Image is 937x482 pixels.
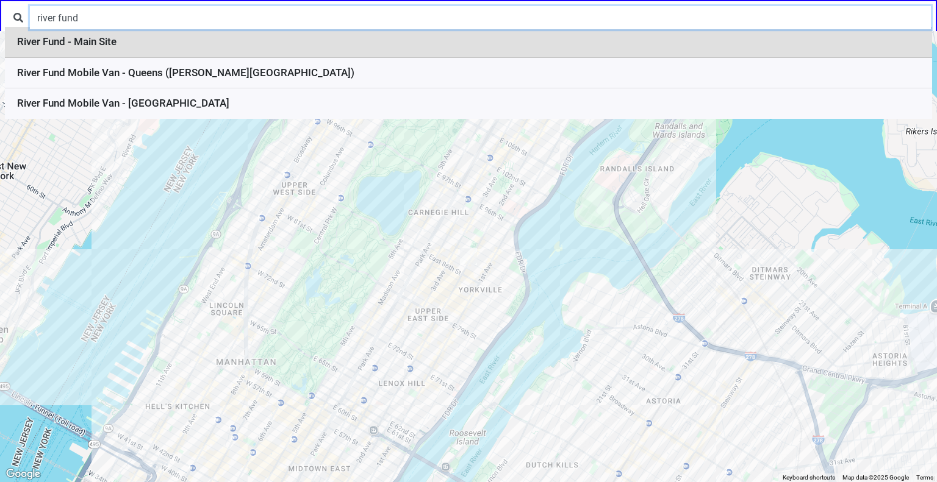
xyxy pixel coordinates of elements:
li: River Fund - Main Site [5,27,932,58]
span: Map data ©2025 Google [842,474,909,481]
input: Type the organization name or drop a pin [30,6,931,29]
img: Google [3,466,43,482]
li: River Fund Mobile Van - [GEOGRAPHIC_DATA] [5,88,932,119]
li: River Fund Mobile Van - Queens ([PERSON_NAME][GEOGRAPHIC_DATA]) [5,58,932,89]
button: Keyboard shortcuts [783,473,835,482]
a: Open this area in Google Maps (opens a new window) [3,466,43,482]
a: Terms (opens in new tab) [916,474,933,481]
